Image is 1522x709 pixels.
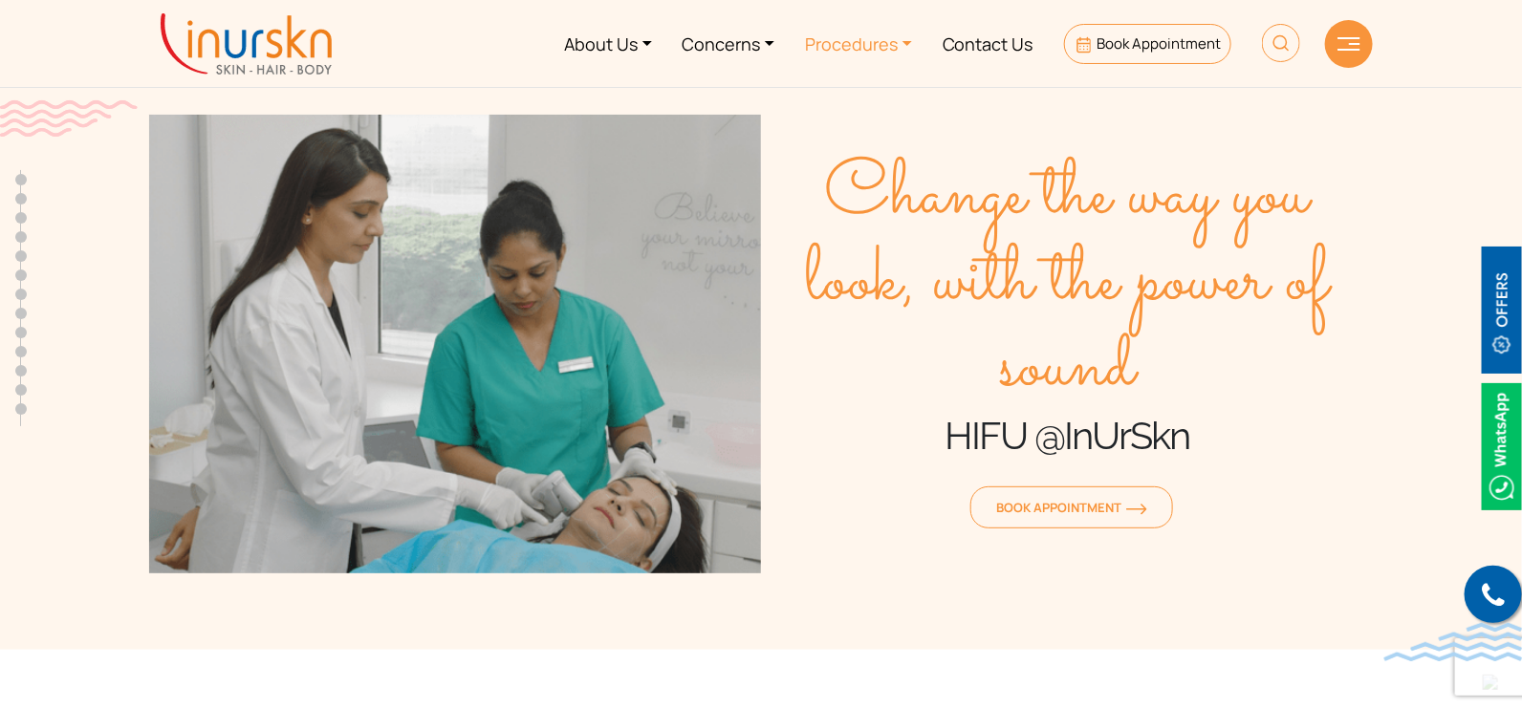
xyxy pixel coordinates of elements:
img: Whatsappicon [1482,383,1522,510]
img: offerBt [1482,247,1522,374]
img: up-blue-arrow.svg [1483,675,1498,690]
h1: HIFU @InUrSkn [761,412,1373,460]
a: Contact Us [927,8,1049,79]
a: About Us [549,8,667,79]
a: Procedures [790,8,927,79]
img: HeaderSearch [1262,24,1300,62]
a: Book Appointmentorange-arrow [970,486,1173,528]
img: bluewave [1384,623,1522,661]
a: Concerns [667,8,791,79]
span: Book Appointment [1097,33,1221,54]
img: hamLine.svg [1337,37,1360,51]
span: Book Appointment [996,499,1147,516]
span: Change the way you look, with the power of sound [761,154,1373,412]
a: Book Appointment [1064,24,1231,64]
img: orange-arrow [1126,504,1147,515]
img: inurskn-logo [161,13,332,75]
a: Whatsappicon [1482,435,1522,456]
